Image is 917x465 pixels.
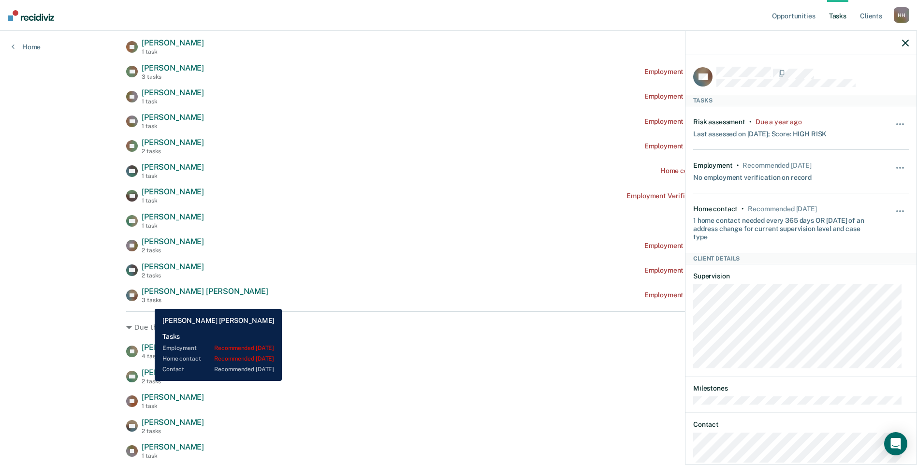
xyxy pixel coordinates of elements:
div: Employment Verification recommended [DATE] [644,68,791,76]
div: Risk assessment [693,118,745,126]
div: 1 task [142,197,204,204]
div: 1 task [142,123,204,130]
span: [PERSON_NAME] [142,343,204,352]
div: 1 task [142,452,204,459]
div: 1 home contact needed every 365 days OR [DATE] of an address change for current supervision level... [693,213,873,241]
div: • [742,205,744,213]
span: [PERSON_NAME] [142,262,204,271]
div: H H [894,7,909,23]
span: [PERSON_NAME] [PERSON_NAME] [142,287,268,296]
div: Employment Verification recommended a month ago [626,192,790,200]
span: [PERSON_NAME] [142,63,204,73]
div: 3 tasks [142,73,204,80]
div: No employment verification on record [693,170,812,182]
div: Employment Verification recommended [DATE] [644,142,791,150]
div: Tasks [685,95,917,106]
span: [PERSON_NAME] [142,237,204,246]
span: [PERSON_NAME] [142,442,204,451]
div: • [737,161,739,170]
div: 3 tasks [142,297,268,304]
div: Due this month [126,320,791,335]
span: [PERSON_NAME] [142,187,204,196]
div: Employment Verification recommended [DATE] [644,117,791,126]
div: Due a year ago [756,118,802,126]
div: Employment Verification recommended [DATE] [644,291,791,299]
div: 1 task [142,98,204,105]
span: [PERSON_NAME] [142,113,204,122]
a: Home [12,43,41,51]
span: [PERSON_NAME] [142,418,204,427]
span: [PERSON_NAME] [142,138,204,147]
div: 2 tasks [142,272,204,279]
dt: Milestones [693,384,909,392]
div: Home contact recommended a month ago [660,167,791,175]
span: [PERSON_NAME] [142,38,204,47]
div: 4 tasks [142,353,204,360]
div: Employment Verification recommended [DATE] [644,92,791,101]
span: [PERSON_NAME] [142,162,204,172]
div: 2 tasks [142,148,204,155]
div: Client Details [685,253,917,264]
div: 2 tasks [142,378,204,385]
span: [PERSON_NAME] [142,368,204,377]
span: [PERSON_NAME] [142,392,204,402]
span: 15 [190,320,210,335]
div: Last assessed on [DATE]; Score: HIGH RISK [693,126,827,138]
dt: Supervision [693,272,909,280]
div: 1 task [142,173,204,179]
div: 1 task [142,222,204,229]
div: Recommended in 21 days [748,205,816,213]
dt: Contact [693,421,909,429]
div: Employment [693,161,733,170]
div: 1 task [142,403,204,409]
img: Recidiviz [8,10,54,21]
div: 2 tasks [142,247,204,254]
div: Employment Verification recommended [DATE] [644,242,791,250]
div: 1 task [142,48,204,55]
div: 2 tasks [142,428,204,435]
div: Open Intercom Messenger [884,432,907,455]
span: [PERSON_NAME] [142,212,204,221]
div: Home contact [693,205,738,213]
div: • [749,118,752,126]
div: Recommended in 21 days [742,161,811,170]
span: [PERSON_NAME] [142,88,204,97]
div: Employment Verification recommended [DATE] [644,266,791,275]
